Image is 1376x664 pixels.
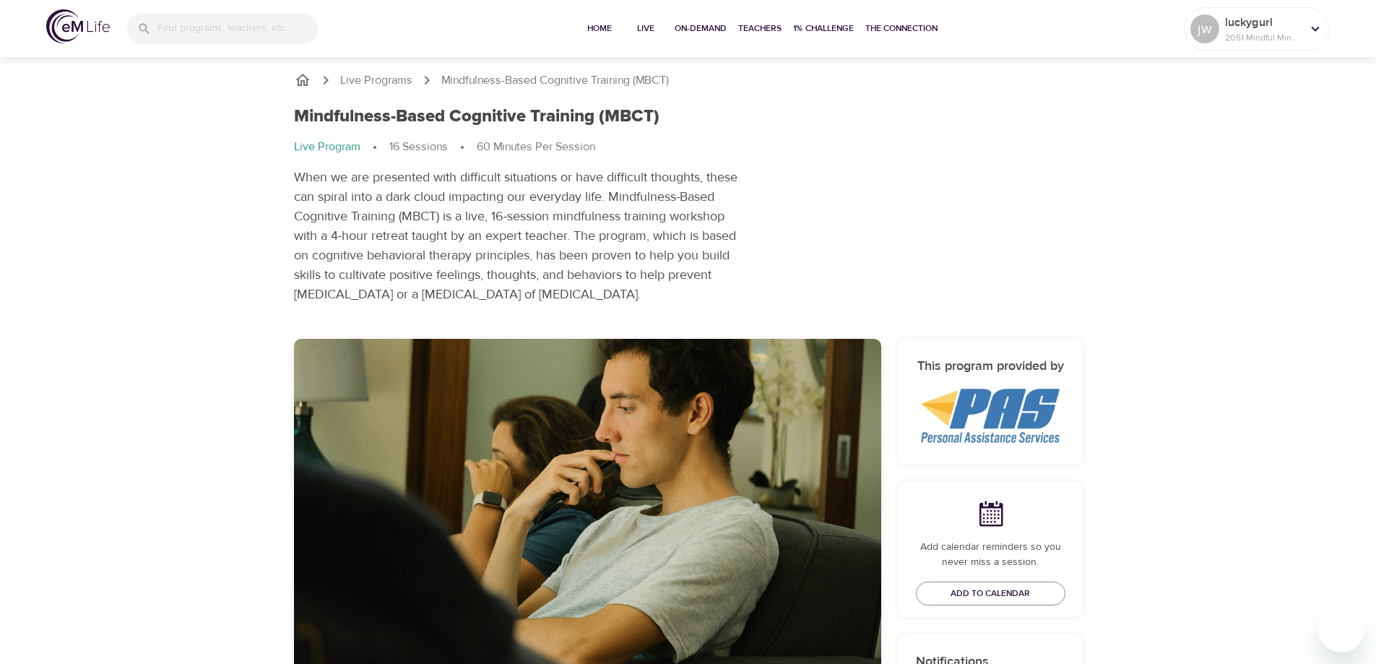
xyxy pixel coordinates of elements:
span: 1% Challenge [793,21,854,36]
p: Add calendar reminders so you never miss a session. [916,540,1065,570]
span: Add to Calendar [951,586,1030,601]
span: On-Demand [675,21,727,36]
nav: breadcrumb [294,139,747,156]
span: Home [582,21,617,36]
nav: breadcrumb [294,72,1083,89]
p: When we are presented with difficult situations or have difficult thoughts, these can spiral into... [294,168,747,304]
p: 60 Minutes Per Session [477,139,595,155]
p: Mindfulness-Based Cognitive Training (MBCT) [441,72,669,89]
span: Teachers [738,21,782,36]
h6: This program provided by [916,356,1065,377]
h1: Mindfulness-Based Cognitive Training (MBCT) [294,106,659,127]
div: jw [1190,14,1219,43]
p: 2051 Mindful Minutes [1225,31,1302,44]
a: Live Programs [340,72,412,89]
span: Live [628,21,663,36]
p: luckygurl [1225,14,1302,31]
img: logo [46,9,110,43]
img: PAS%20logo.png [921,389,1060,443]
button: Add to Calendar [916,582,1065,605]
span: The Connection [865,21,938,36]
p: Live Program [294,139,360,155]
input: Find programs, teachers, etc... [157,13,318,44]
p: 16 Sessions [389,139,448,155]
iframe: Button to launch messaging window [1318,606,1364,652]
